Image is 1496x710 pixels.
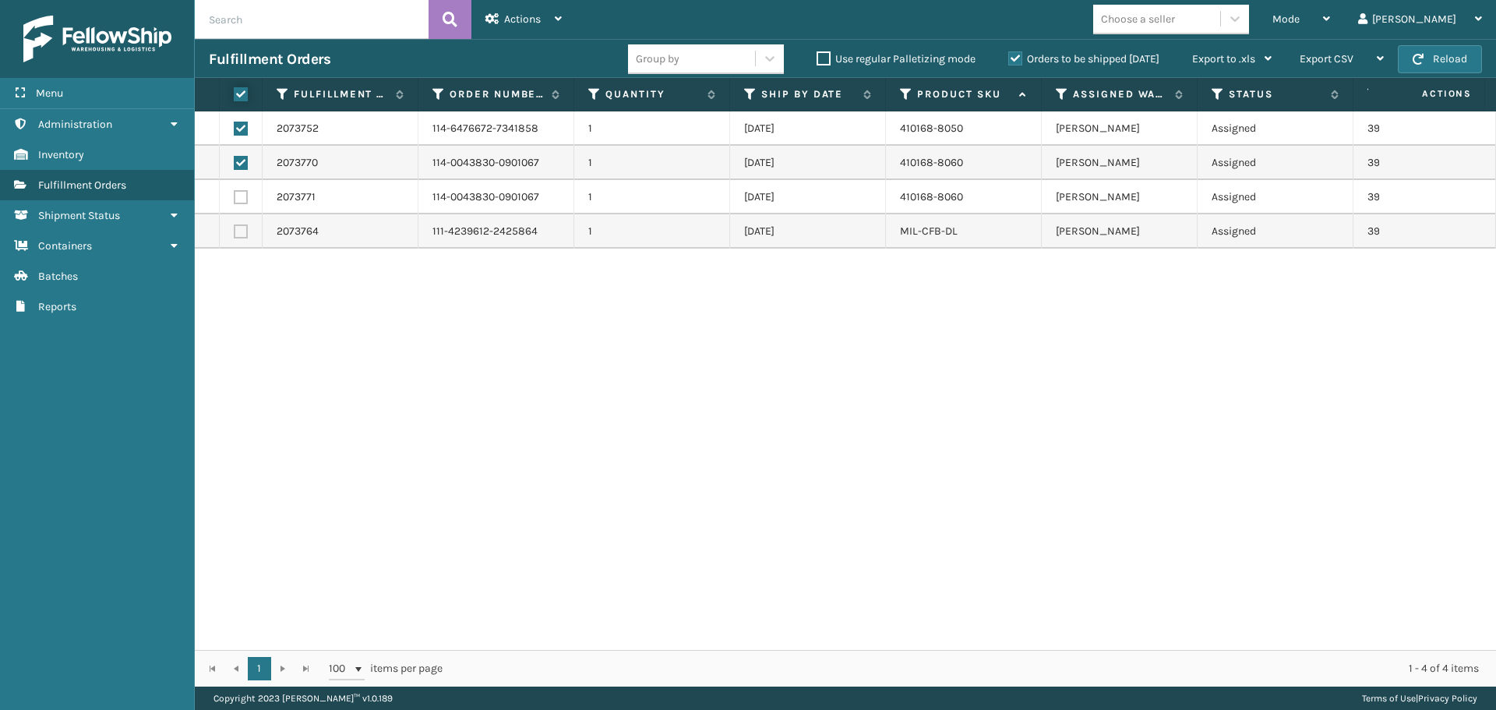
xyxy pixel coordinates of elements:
[277,189,316,205] a: 2073771
[730,111,886,146] td: [DATE]
[38,148,84,161] span: Inventory
[574,146,730,180] td: 1
[38,178,126,192] span: Fulfillment Orders
[574,111,730,146] td: 1
[1198,214,1353,249] td: Assigned
[38,209,120,222] span: Shipment Status
[1042,111,1198,146] td: [PERSON_NAME]
[730,180,886,214] td: [DATE]
[730,214,886,249] td: [DATE]
[1362,693,1416,704] a: Terms of Use
[1418,693,1477,704] a: Privacy Policy
[1192,52,1255,65] span: Export to .xls
[329,657,443,680] span: items per page
[418,146,574,180] td: 114-0043830-0901067
[817,52,976,65] label: Use regular Palletizing mode
[38,239,92,253] span: Containers
[209,50,330,69] h3: Fulfillment Orders
[1008,52,1159,65] label: Orders to be shipped [DATE]
[1367,156,1431,169] a: 393111321182
[1042,214,1198,249] td: [PERSON_NAME]
[1367,122,1434,135] a: 393110536173
[574,180,730,214] td: 1
[1198,111,1353,146] td: Assigned
[1272,12,1300,26] span: Mode
[1229,87,1323,101] label: Status
[1042,180,1198,214] td: [PERSON_NAME]
[761,87,856,101] label: Ship By Date
[38,300,76,313] span: Reports
[900,156,963,169] a: 410168-8060
[38,118,112,131] span: Administration
[1398,45,1482,73] button: Reload
[1073,87,1167,101] label: Assigned Warehouse
[730,146,886,180] td: [DATE]
[917,87,1011,101] label: Product SKU
[418,111,574,146] td: 114-6476672-7341858
[213,687,393,710] p: Copyright 2023 [PERSON_NAME]™ v 1.0.189
[418,214,574,249] td: 111-4239612-2425864
[329,661,352,676] span: 100
[900,224,958,238] a: MIL-CFB-DL
[605,87,700,101] label: Quantity
[900,190,963,203] a: 410168-8060
[277,224,319,239] a: 2073764
[450,87,544,101] label: Order Number
[1042,146,1198,180] td: [PERSON_NAME]
[464,661,1479,676] div: 1 - 4 of 4 items
[1367,190,1434,203] a: 393111323667
[294,87,388,101] label: Fulfillment Order Id
[1373,81,1481,107] span: Actions
[636,51,679,67] div: Group by
[900,122,963,135] a: 410168-8050
[248,657,271,680] a: 1
[1367,224,1431,238] a: 393111347712
[504,12,541,26] span: Actions
[418,180,574,214] td: 114-0043830-0901067
[1362,687,1477,710] div: |
[277,155,318,171] a: 2073770
[36,87,63,100] span: Menu
[1198,180,1353,214] td: Assigned
[23,16,171,62] img: logo
[1101,11,1175,27] div: Choose a seller
[1198,146,1353,180] td: Assigned
[277,121,319,136] a: 2073752
[574,214,730,249] td: 1
[1300,52,1353,65] span: Export CSV
[38,270,78,283] span: Batches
